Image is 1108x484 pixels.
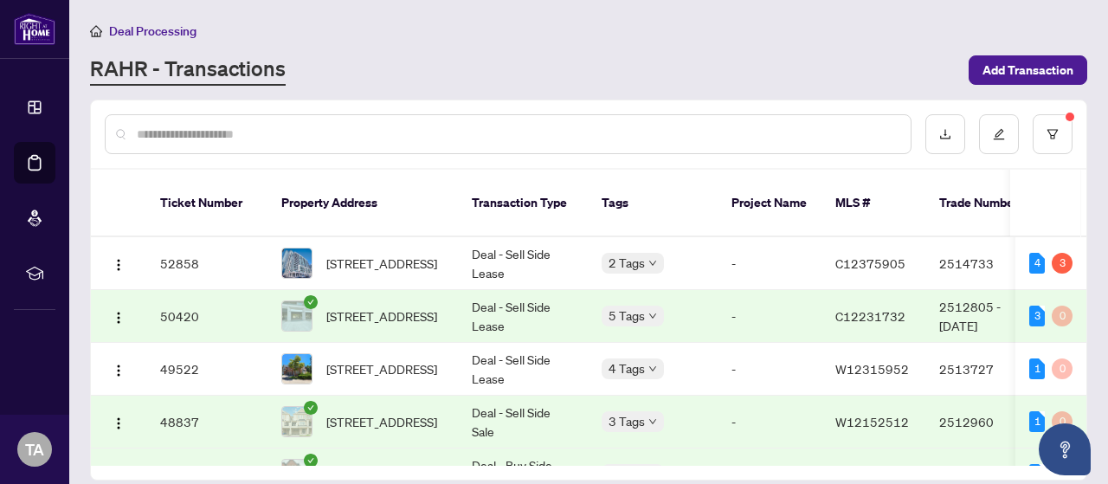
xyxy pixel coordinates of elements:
div: 0 [1052,358,1073,379]
span: 4 Tags [609,464,645,484]
span: down [648,312,657,320]
span: home [90,25,102,37]
td: 2513727 [925,343,1047,396]
th: Transaction Type [458,170,588,237]
span: [STREET_ADDRESS] [326,412,437,431]
span: [STREET_ADDRESS] [326,307,437,326]
div: 4 [1029,253,1045,274]
button: Add Transaction [969,55,1087,85]
div: 3 [1029,306,1045,326]
td: 49522 [146,343,267,396]
span: 2 Tags [609,253,645,273]
th: MLS # [821,170,925,237]
span: down [648,417,657,426]
img: Logo [112,364,126,378]
span: down [648,259,657,268]
span: down [648,365,657,373]
img: logo [14,13,55,45]
button: Logo [105,249,132,277]
div: 1 [1029,411,1045,432]
th: Project Name [718,170,821,237]
img: thumbnail-img [282,248,312,278]
img: thumbnail-img [282,407,312,436]
button: Logo [105,302,132,330]
td: Deal - Sell Side Lease [458,343,588,396]
span: 3 Tags [609,411,645,431]
th: Ticket Number [146,170,267,237]
span: W12315952 [835,361,909,377]
span: 5 Tags [609,306,645,326]
button: filter [1033,114,1073,154]
td: Deal - Sell Side Lease [458,290,588,343]
button: Logo [105,408,132,436]
span: check-circle [304,295,318,309]
span: [STREET_ADDRESS] [326,465,437,484]
td: 50420 [146,290,267,343]
th: Trade Number [925,170,1047,237]
span: check-circle [304,401,318,415]
span: W12152512 [835,414,909,429]
span: Deal Processing [109,23,196,39]
img: Logo [112,258,126,272]
td: 2514733 [925,237,1047,290]
img: Logo [112,311,126,325]
span: check-circle [304,454,318,468]
th: Property Address [267,170,458,237]
span: 4 Tags [609,358,645,378]
span: [STREET_ADDRESS] [326,254,437,273]
td: - [718,237,821,290]
td: - [718,290,821,343]
a: RAHR - Transactions [90,55,286,86]
td: 2512960 [925,396,1047,449]
img: Logo [112,416,126,430]
td: - [718,396,821,449]
span: download [939,128,951,140]
span: [STREET_ADDRESS] [326,359,437,378]
span: C12231732 [835,308,905,324]
td: 48837 [146,396,267,449]
button: download [925,114,965,154]
span: filter [1047,128,1059,140]
div: 3 [1052,253,1073,274]
div: 0 [1052,306,1073,326]
button: Logo [105,355,132,383]
img: thumbnail-img [282,301,312,331]
td: - [718,343,821,396]
th: Tags [588,170,718,237]
div: 1 [1029,358,1045,379]
td: 52858 [146,237,267,290]
td: Deal - Sell Side Lease [458,237,588,290]
div: 0 [1052,411,1073,432]
span: edit [993,128,1005,140]
span: Add Transaction [982,56,1073,84]
img: thumbnail-img [282,354,312,384]
span: TA [25,437,44,461]
button: edit [979,114,1019,154]
td: 2512805 - [DATE] [925,290,1047,343]
td: Deal - Sell Side Sale [458,396,588,449]
span: C12375905 [835,255,905,271]
button: Open asap [1039,423,1091,475]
